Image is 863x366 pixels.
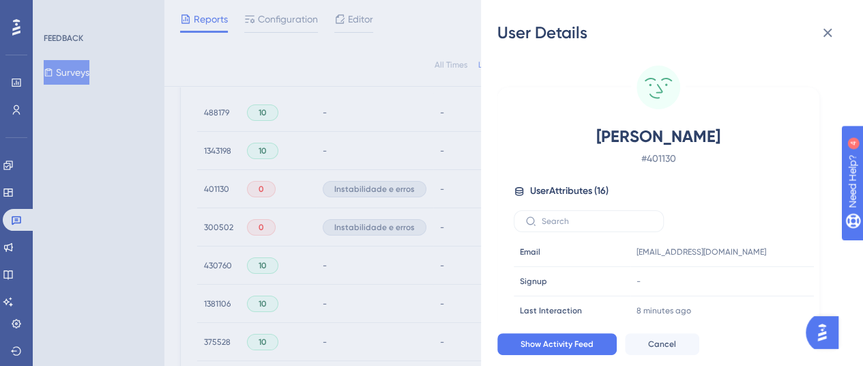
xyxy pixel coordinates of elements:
[95,7,99,18] div: 4
[32,3,85,20] span: Need Help?
[637,276,641,287] span: -
[806,312,847,353] iframe: UserGuiding AI Assistant Launcher
[538,150,778,167] span: # 401130
[497,333,617,355] button: Show Activity Feed
[530,183,609,199] span: User Attributes ( 16 )
[637,247,766,257] span: [EMAIL_ADDRESS][DOMAIN_NAME]
[520,276,547,287] span: Signup
[625,333,699,355] button: Cancel
[497,22,847,44] div: User Details
[520,305,582,316] span: Last Interaction
[520,247,540,257] span: Email
[648,339,676,350] span: Cancel
[538,126,778,147] span: [PERSON_NAME]
[542,216,652,226] input: Search
[637,306,691,315] time: 8 minutes ago
[521,339,594,350] span: Show Activity Feed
